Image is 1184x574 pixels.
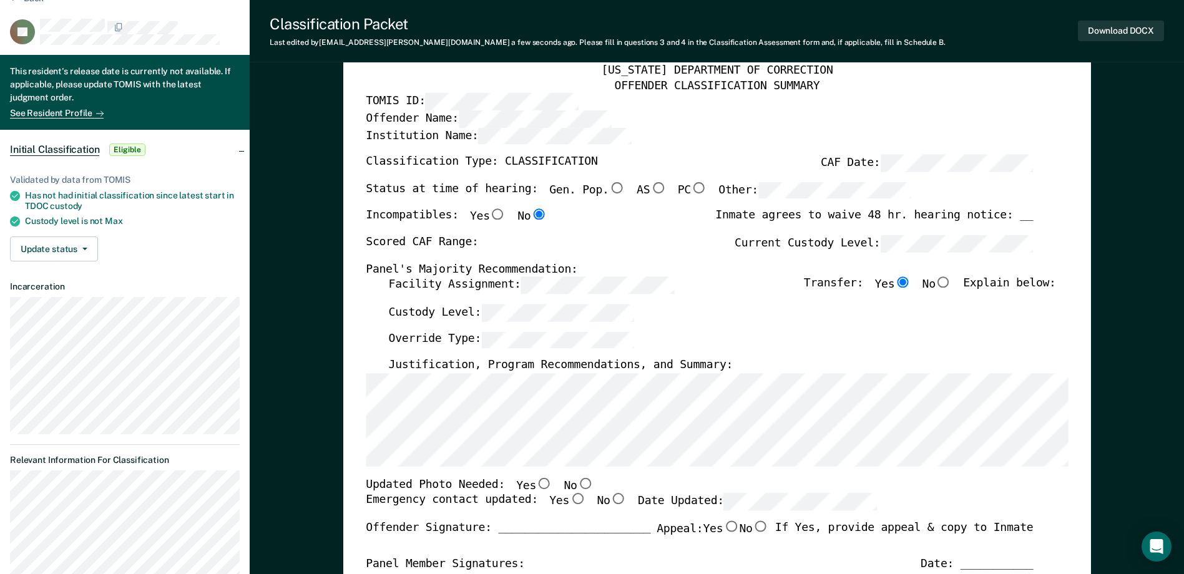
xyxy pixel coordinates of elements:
label: Other: [718,182,911,199]
div: Last edited by [EMAIL_ADDRESS][PERSON_NAME][DOMAIN_NAME] . Please fill in questions 3 and 4 in th... [270,38,946,47]
span: Initial Classification [10,143,99,156]
input: CAF Date: [880,155,1033,172]
div: [US_STATE] DEPARTMENT OF CORRECTION [366,64,1068,79]
label: Yes [874,277,911,294]
label: Classification Type: CLASSIFICATION [366,155,597,172]
label: No [564,478,593,494]
div: Panel Member Signatures: [366,557,525,572]
input: AS [650,182,666,193]
input: Facility Assignment: [521,277,673,294]
div: Offender Signature: _______________________ If Yes, provide appeal & copy to Inmate [366,521,1033,557]
input: Yes [536,478,552,489]
div: Transfer: Explain below: [804,277,1056,304]
label: Custody Level: [388,304,634,321]
label: Date Updated: [638,494,877,510]
span: Max [105,216,123,226]
div: Inmate agrees to waive 48 hr. hearing notice: __ [715,209,1033,235]
input: No [610,494,626,505]
label: Justification, Program Recommendations, and Summary: [388,359,733,374]
input: Yes [569,494,585,505]
div: Has not had initial classification since latest start in TDOC [25,190,240,212]
label: Appeal: [657,521,769,547]
a: See Resident Profile [10,108,104,119]
input: Yes [489,209,506,220]
label: Gen. Pop. [549,182,625,199]
span: Eligible [109,143,145,156]
label: Offender Name: [366,110,612,127]
input: Offender Name: [458,110,611,127]
label: Current Custody Level: [735,235,1033,252]
div: Validated by data from TOMIS [10,175,240,185]
label: No [597,494,626,510]
span: custody [50,201,82,211]
input: Other: [758,182,911,199]
dt: Incarceration [10,281,240,292]
label: Institution Name: [366,127,631,144]
input: Override Type: [481,331,634,348]
div: OFFENDER CLASSIFICATION SUMMARY [366,79,1068,94]
input: No [531,209,547,220]
label: Yes [703,521,739,537]
input: TOMIS ID: [425,94,578,110]
label: AS [637,182,666,199]
div: Panel's Majority Recommendation: [366,262,1033,277]
input: No [752,521,768,532]
label: Yes [549,494,585,510]
label: Scored CAF Range: [366,235,478,252]
input: Yes [894,277,911,288]
span: a few seconds ago [511,38,575,47]
div: Emergency contact updated: [366,494,877,521]
label: No [922,277,951,294]
label: CAF Date: [821,155,1033,172]
label: PC [677,182,707,199]
div: This resident's release date is currently not available. If applicable, please update TOMIS with ... [10,65,240,107]
label: No [739,521,768,537]
div: Classification Packet [270,15,946,33]
label: Override Type: [388,331,634,348]
div: Updated Photo Needed: [366,478,594,494]
input: Current Custody Level: [880,235,1033,252]
input: Institution Name: [478,127,631,144]
input: No [577,478,593,489]
div: Date: ___________ [921,557,1033,572]
div: Open Intercom Messenger [1142,532,1172,562]
label: No [517,209,547,225]
div: Custody level is not [25,216,240,226]
button: Update status [10,236,98,261]
input: Yes [723,521,739,532]
button: Download DOCX [1078,21,1164,41]
label: Yes [470,209,506,225]
input: Gen. Pop. [609,182,625,193]
input: Custody Level: [481,304,634,321]
dt: Relevant Information For Classification [10,455,240,465]
input: No [936,277,952,288]
div: Status at time of hearing: [366,182,911,210]
div: Incompatibles: [366,209,547,235]
label: TOMIS ID: [366,94,578,110]
label: Yes [516,478,552,494]
input: PC [691,182,707,193]
input: Date Updated: [724,494,877,510]
label: Facility Assignment: [388,277,673,294]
